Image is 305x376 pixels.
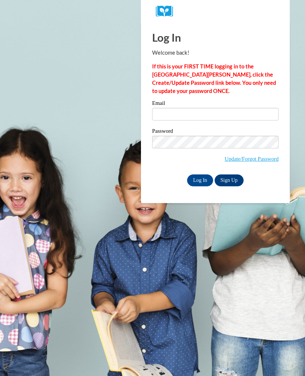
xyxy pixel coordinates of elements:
label: Email [152,100,279,108]
img: Logo brand [156,6,178,17]
h1: Log In [152,30,279,45]
iframe: Button to launch messaging window [275,346,299,370]
a: COX Campus [156,6,275,17]
a: Update/Forgot Password [225,156,279,162]
strong: If this is your FIRST TIME logging in to the [GEOGRAPHIC_DATA][PERSON_NAME], click the Create/Upd... [152,63,276,94]
p: Welcome back! [152,49,279,57]
label: Password [152,128,279,136]
input: Log In [187,174,213,186]
a: Sign Up [215,174,244,186]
